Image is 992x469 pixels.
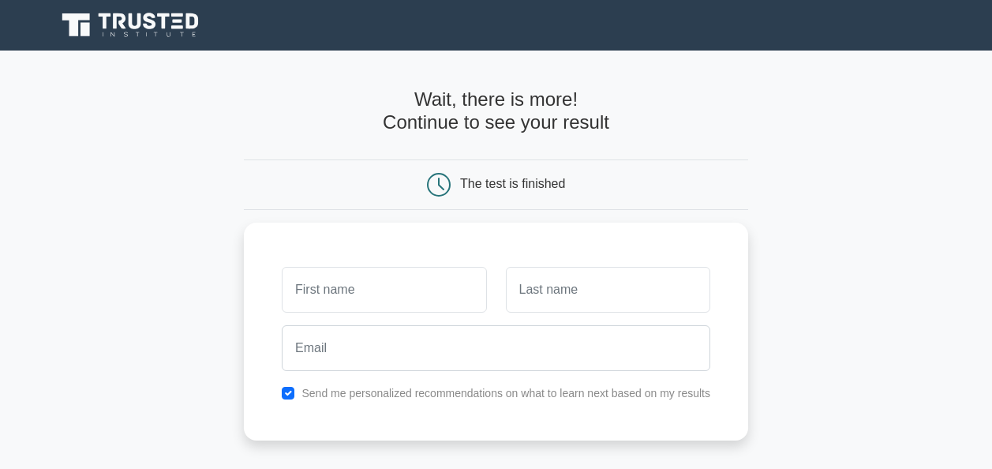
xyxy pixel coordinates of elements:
h4: Wait, there is more! Continue to see your result [244,88,748,134]
input: Last name [506,267,710,313]
input: First name [282,267,486,313]
input: Email [282,325,710,371]
div: The test is finished [460,177,565,190]
label: Send me personalized recommendations on what to learn next based on my results [301,387,710,400]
